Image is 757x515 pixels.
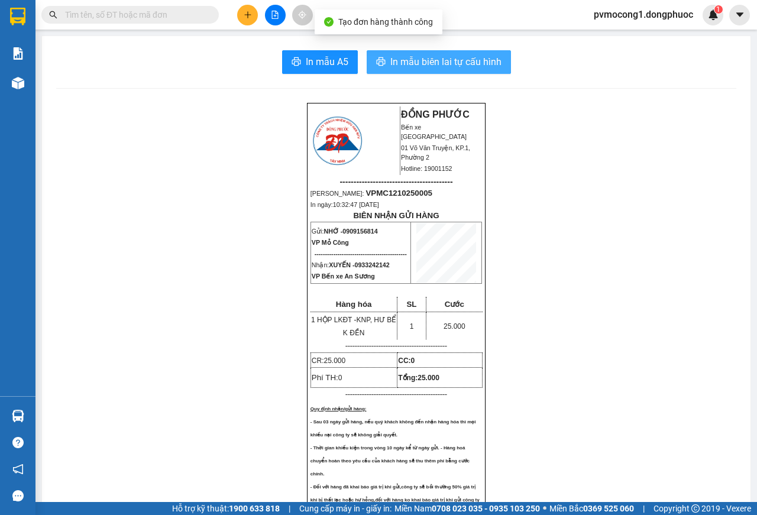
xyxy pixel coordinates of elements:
span: KNP, HƯ BỂ K ĐỀN [343,316,397,337]
span: SL [406,300,416,309]
span: 1 [410,322,414,331]
span: In mẫu biên lai tự cấu hình [390,54,502,69]
p: ------------------------------------------- [310,341,482,351]
span: In mẫu A5 [306,54,348,69]
span: Gửi: [312,228,378,235]
span: Miền Nam [394,502,540,515]
button: aim [292,5,313,25]
span: 0933242142 [354,261,389,268]
span: aim [298,11,306,19]
span: 10:32:47 [DATE] [333,201,379,208]
strong: 0708 023 035 - 0935 103 250 [432,504,540,513]
img: logo [4,7,57,59]
span: Cước [445,300,464,309]
span: XUYẾN - [329,261,389,268]
span: notification [12,464,24,475]
strong: CC: [398,357,415,365]
span: Tạo đơn hàng thành công [338,17,433,27]
span: | [643,502,645,515]
span: Hàng hóa [336,300,372,309]
span: VPTrB1210250003 [59,75,127,84]
span: plus [244,11,252,19]
span: Hotline: 19001152 [401,165,452,172]
img: warehouse-icon [12,77,24,89]
span: 01 Võ Văn Truyện, KP.1, Phường 2 [93,35,163,50]
span: question-circle [12,437,24,448]
span: -------------------------------------------- [315,250,407,257]
span: In ngày: [4,86,72,93]
span: VP Mỏ Công [312,239,349,246]
span: 07:11:32 [DATE] [26,86,72,93]
span: Nhận: [312,261,390,268]
span: pvmocong1.dongphuoc [584,7,703,22]
button: caret-down [729,5,750,25]
p: ------------------------------------------- [310,390,482,399]
span: ----------------------------------------- [32,64,145,73]
span: 0909156814 [342,228,377,235]
span: - Sau 03 ngày gửi hàng, nếu quý khách không đến nhận hàng hóa thì mọi khiếu nại công ty sẽ không ... [310,419,476,438]
span: check-circle [324,17,334,27]
span: printer [292,57,301,68]
span: 0 [411,357,415,365]
strong: 1900 633 818 [229,504,280,513]
strong: BIÊN NHẬN GỬI HÀNG [353,211,439,220]
span: printer [376,57,386,68]
span: 25.000 [418,374,439,382]
button: printerIn mẫu biên lai tự cấu hình [367,50,511,74]
input: Tìm tên, số ĐT hoặc mã đơn [65,8,205,21]
span: VP Bến xe An Sương [312,273,375,280]
span: file-add [271,11,279,19]
span: Quy định nhận/gửi hàng: [310,406,367,412]
span: NHỚ - [323,228,377,235]
span: caret-down [735,9,745,20]
span: 25.000 [323,357,345,365]
span: Tổng: [398,374,439,382]
span: message [12,490,24,501]
span: Hỗ trợ kỹ thuật: [172,502,280,515]
span: [PERSON_NAME]: [310,190,432,197]
span: ⚪️ [543,506,546,511]
span: Cung cấp máy in - giấy in: [299,502,392,515]
sup: 1 [714,5,723,14]
span: 01 Võ Văn Truyện, KP.1, Phường 2 [401,144,470,161]
span: In ngày: [310,201,379,208]
strong: 0369 525 060 [583,504,634,513]
button: plus [237,5,258,25]
button: file-add [265,5,286,25]
img: solution-icon [12,47,24,60]
span: copyright [691,504,700,513]
span: Phí TH: [312,373,342,382]
img: icon-new-feature [708,9,719,20]
span: | [289,502,290,515]
span: search [49,11,57,19]
span: 0 [338,374,342,382]
strong: ĐỒNG PHƯỚC [401,109,470,119]
span: 25.000 [444,322,465,331]
img: logo-vxr [10,8,25,25]
img: logo [311,115,364,167]
button: printerIn mẫu A5 [282,50,358,74]
span: ----------------------------------------- [339,177,452,186]
span: [PERSON_NAME]: [4,76,127,83]
span: VPMC1210250005 [365,189,432,197]
img: warehouse-icon [12,410,24,422]
span: Bến xe [GEOGRAPHIC_DATA] [93,19,159,34]
strong: ĐỒNG PHƯỚC [93,7,162,17]
span: Miền Bắc [549,502,634,515]
span: CR: [312,357,345,365]
span: 1 HỘP LKĐT - [311,316,396,337]
span: Hotline: 19001152 [93,53,145,60]
span: Bến xe [GEOGRAPHIC_DATA] [401,124,467,140]
span: - Thời gian khiếu kiện trong vòng 10 ngày kể từ ngày gửi. - Hàng hoá chuyển hoàn theo yêu cầu của... [310,445,470,477]
span: 1 [716,5,720,14]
